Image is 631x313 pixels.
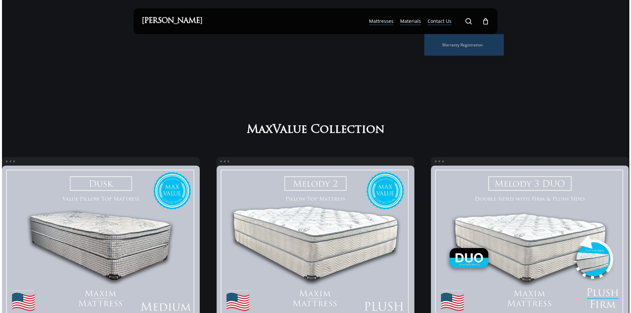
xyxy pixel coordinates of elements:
[400,18,421,25] a: Materials
[243,123,388,137] h2: MaxValue Collection
[366,8,489,34] nav: Main Menu
[247,124,307,137] span: MaxValue
[400,18,421,24] span: Materials
[369,18,394,25] a: Mattresses
[431,41,497,49] a: Warranty Registration
[142,18,202,25] a: [PERSON_NAME]
[369,18,394,24] span: Mattresses
[428,18,451,24] span: Contact Us
[311,124,385,137] span: Collection
[482,18,489,25] a: Cart
[428,18,451,25] a: Contact Us
[442,42,483,48] span: Warranty Registration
